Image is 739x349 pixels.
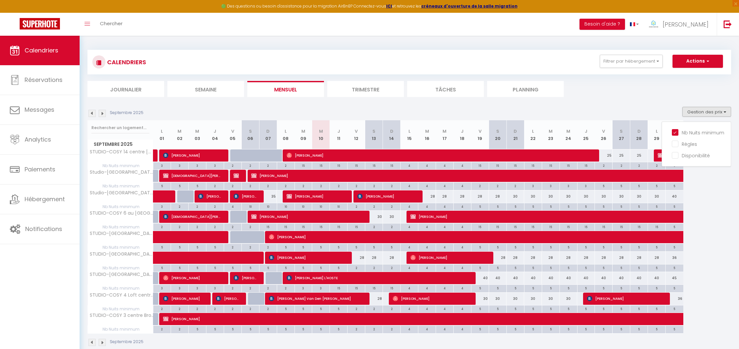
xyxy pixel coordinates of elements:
span: Septembre 2025 [88,140,153,149]
div: 3 [560,183,577,189]
abbr: S [496,128,499,134]
div: 5 [648,183,665,189]
span: [DEMOGRAPHIC_DATA][PERSON_NAME] [163,169,222,182]
div: 15 [365,162,383,168]
div: 3 [524,183,542,189]
span: [PERSON_NAME] [410,251,487,264]
div: 4 [436,244,453,250]
div: 3 [578,183,595,189]
span: Notifications [25,225,62,233]
div: 15 [630,223,648,230]
div: 4 [401,162,418,168]
th: 11 [330,120,348,149]
abbr: M [319,128,323,134]
abbr: L [408,128,410,134]
div: 5 [189,244,206,250]
div: 5 [630,244,648,250]
div: 15 [312,162,330,168]
div: 15 [560,162,577,168]
div: 2 [171,223,188,230]
div: 2 [153,223,171,230]
div: 30 [524,190,542,203]
span: [PERSON_NAME] [163,292,204,305]
span: Nb Nuits minimum [88,203,153,210]
div: 2 [613,162,630,168]
abbr: J [337,128,340,134]
span: STUDIO-COSY 14 centre [GEOGRAPHIC_DATA] [89,149,154,154]
span: STUDIO-[GEOGRAPHIC_DATA] [89,252,154,257]
th: 12 [348,120,365,149]
div: 2 [365,203,383,209]
div: 2 [312,183,330,189]
div: 4 [436,223,453,230]
div: 15 [524,162,542,168]
div: 5 [595,244,612,250]
div: 4 [454,203,471,209]
div: 4 [224,203,241,209]
li: Tâches [407,81,484,97]
div: 4 [454,162,471,168]
abbr: L [656,128,658,134]
span: [PERSON_NAME] [287,190,346,203]
div: 4 [418,183,436,189]
div: 4 [401,223,418,230]
div: 2 [489,183,506,189]
div: 2 [383,223,400,230]
div: 4 [418,223,436,230]
div: 15 [383,162,400,168]
div: 5 [578,244,595,250]
div: 5 [365,244,383,250]
div: 5 [666,244,683,250]
div: 30 [613,190,630,203]
div: 5 [542,203,559,209]
div: 2 [242,223,259,230]
div: 2 [206,223,224,230]
div: 10 [312,203,330,209]
span: [PERSON_NAME] [251,210,363,223]
div: 2 [189,223,206,230]
span: [PERSON_NAME] [287,149,593,162]
abbr: D [390,128,393,134]
div: 2 [259,162,277,168]
div: 25 [595,149,613,162]
div: 15 [560,223,577,230]
div: 5 [613,183,630,189]
div: 5 [666,203,683,209]
abbr: J [585,128,587,134]
div: 5 [560,244,577,250]
div: 10 [295,203,312,209]
th: 08 [277,120,294,149]
th: 10 [312,120,330,149]
div: 4 [454,223,471,230]
abbr: L [285,128,287,134]
div: 15 [578,223,595,230]
span: Nb Nuits minimum [88,244,153,251]
div: 15 [524,223,542,230]
span: [PERSON_NAME] Van Den [PERSON_NAME] [269,292,363,305]
span: Nb Nuits minimum [88,162,153,169]
img: Super Booking [20,18,60,29]
th: 13 [365,120,383,149]
span: Calendriers [25,46,58,54]
th: 19 [471,120,489,149]
div: 5 [471,203,489,209]
div: 25 [630,149,648,162]
div: 5 [524,244,542,250]
span: [PERSON_NAME] [163,149,222,162]
abbr: M [443,128,446,134]
div: 4 [401,244,418,250]
span: [PERSON_NAME] [234,190,257,203]
div: 15 [471,162,489,168]
div: 5 [648,203,665,209]
div: 5 [489,203,506,209]
div: 10 [259,203,277,209]
div: 4 [418,203,436,209]
div: 3 [171,162,188,168]
div: 15 [507,162,524,168]
abbr: D [266,128,270,134]
div: 28 [453,190,471,203]
th: 27 [613,120,630,149]
div: 5 [171,183,188,189]
div: 4 [454,244,471,250]
span: [PERSON_NAME] [234,272,257,284]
